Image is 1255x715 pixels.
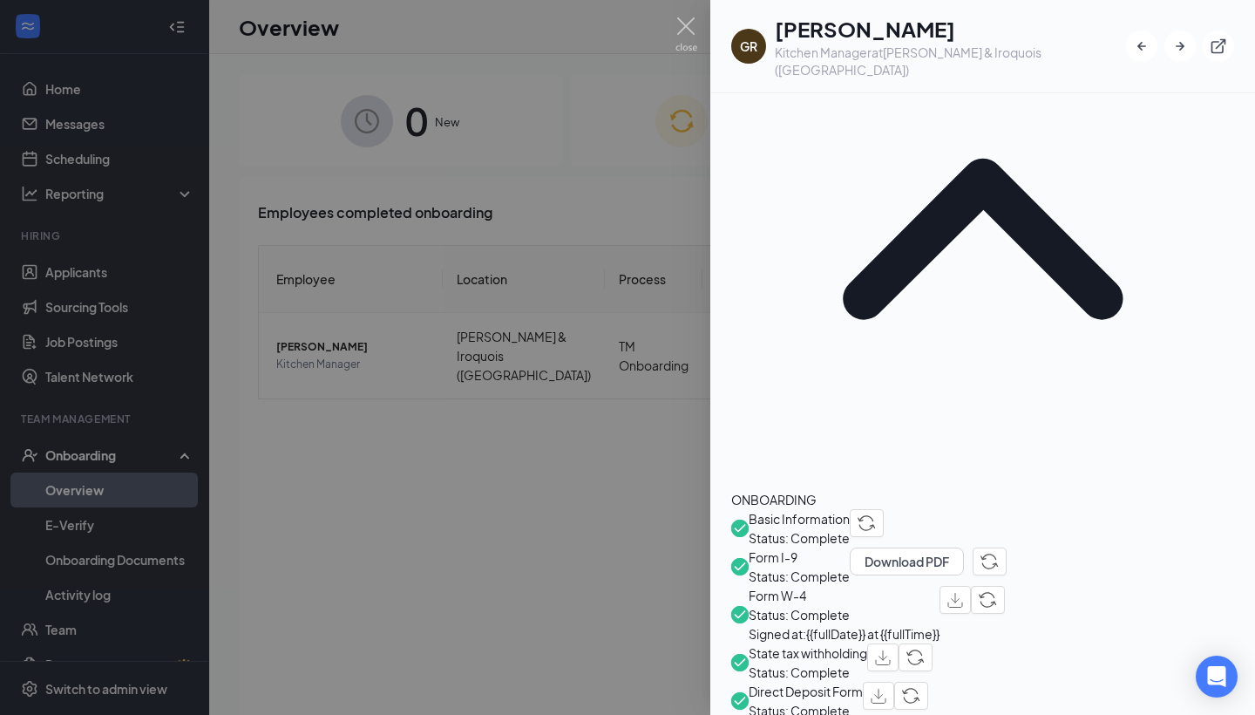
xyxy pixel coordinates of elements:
span: Status: Complete [749,528,850,548]
span: Signed at: {{fullDate}} at {{fullTime}} [749,624,940,643]
span: Status: Complete [749,605,940,624]
svg: ArrowRight [1171,37,1189,55]
div: Open Intercom Messenger [1196,656,1238,698]
svg: ArrowLeftNew [1133,37,1150,55]
button: ArrowLeftNew [1126,31,1157,62]
span: Form I-9 [749,548,850,567]
span: State tax withholding [749,643,867,663]
div: GR [740,37,757,55]
span: Form W-4 [749,586,940,605]
h1: [PERSON_NAME] [775,14,1126,44]
div: ONBOARDING [731,490,1234,509]
svg: ExternalLink [1210,37,1227,55]
span: Basic Information [749,509,850,528]
span: Status: Complete [749,567,850,586]
span: Status: Complete [749,663,867,682]
div: Kitchen Manager at [PERSON_NAME] & Iroquois ([GEOGRAPHIC_DATA]) [775,44,1126,78]
button: ExternalLink [1203,31,1234,62]
button: Download PDF [850,548,964,575]
span: Direct Deposit Form [749,682,863,701]
button: ArrowRight [1164,31,1196,62]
